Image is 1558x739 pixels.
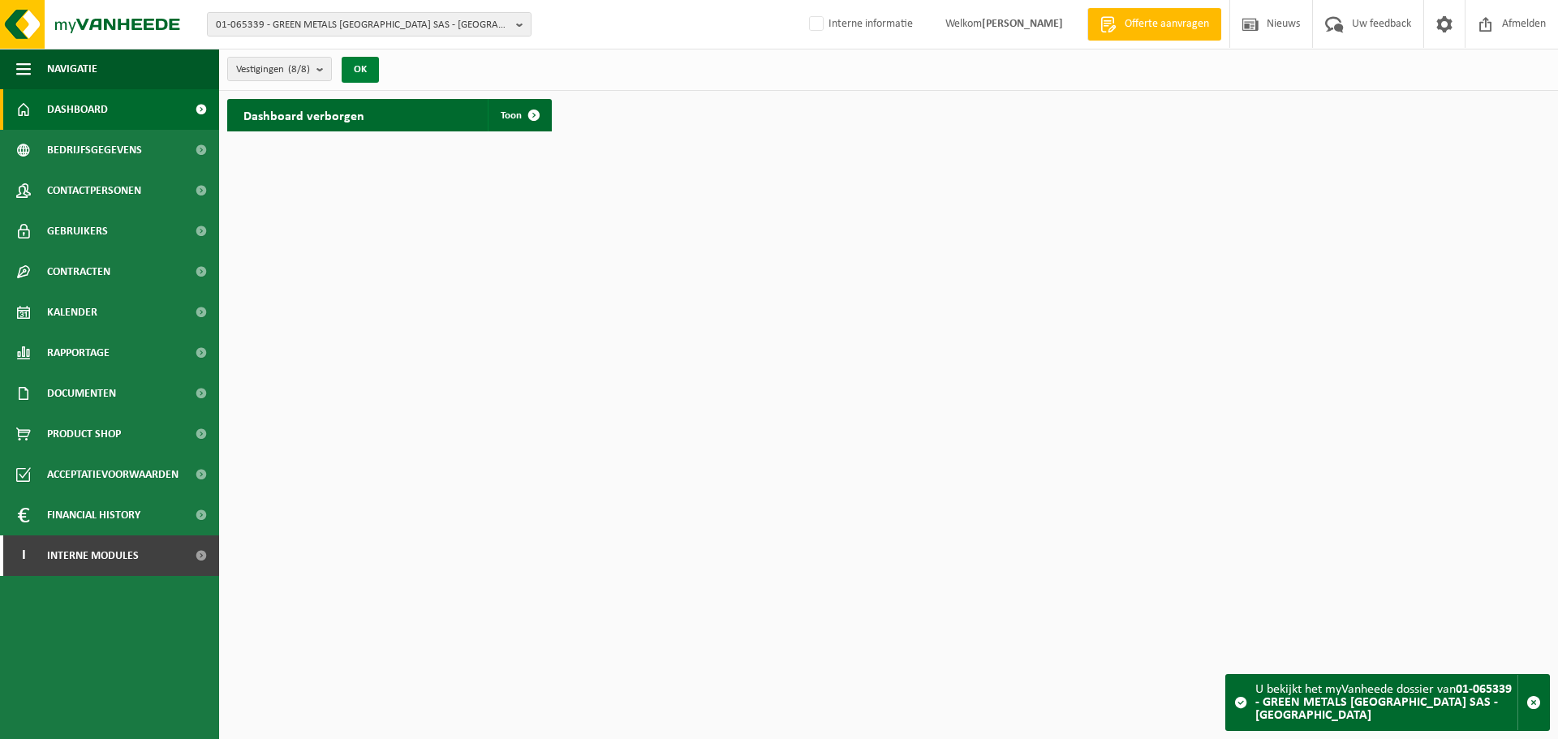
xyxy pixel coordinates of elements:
[216,13,510,37] span: 01-065339 - GREEN METALS [GEOGRAPHIC_DATA] SAS - [GEOGRAPHIC_DATA]
[47,495,140,535] span: Financial History
[342,57,379,83] button: OK
[1087,8,1221,41] a: Offerte aanvragen
[47,414,121,454] span: Product Shop
[1255,683,1512,722] strong: 01-065339 - GREEN METALS [GEOGRAPHIC_DATA] SAS - [GEOGRAPHIC_DATA]
[501,110,522,121] span: Toon
[227,99,381,131] h2: Dashboard verborgen
[47,170,141,211] span: Contactpersonen
[47,89,108,130] span: Dashboard
[1121,16,1213,32] span: Offerte aanvragen
[806,12,913,37] label: Interne informatie
[47,333,110,373] span: Rapportage
[47,292,97,333] span: Kalender
[47,454,179,495] span: Acceptatievoorwaarden
[47,535,139,576] span: Interne modules
[47,211,108,251] span: Gebruikers
[1255,675,1517,730] div: U bekijkt het myVanheede dossier van
[982,18,1063,30] strong: [PERSON_NAME]
[236,58,310,82] span: Vestigingen
[47,251,110,292] span: Contracten
[488,99,550,131] a: Toon
[16,535,31,576] span: I
[47,130,142,170] span: Bedrijfsgegevens
[227,57,332,81] button: Vestigingen(8/8)
[47,49,97,89] span: Navigatie
[207,12,532,37] button: 01-065339 - GREEN METALS [GEOGRAPHIC_DATA] SAS - [GEOGRAPHIC_DATA]
[288,64,310,75] count: (8/8)
[47,373,116,414] span: Documenten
